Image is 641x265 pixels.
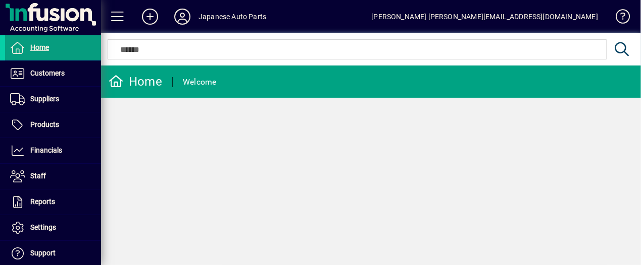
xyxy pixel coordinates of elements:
a: Financials [5,138,101,163]
span: Reports [30,197,55,206]
span: Support [30,249,56,257]
span: Financials [30,146,62,154]
div: Welcome [183,74,217,90]
a: Customers [5,61,101,86]
a: Staff [5,164,101,189]
span: Products [30,120,59,128]
span: Home [30,43,49,51]
span: Customers [30,69,65,77]
a: Products [5,112,101,138]
a: Settings [5,215,101,240]
button: Add [134,8,166,26]
div: Home [109,74,162,90]
span: Suppliers [30,95,59,103]
a: Knowledge Base [608,2,628,35]
a: Suppliers [5,87,101,112]
span: Settings [30,223,56,231]
button: Profile [166,8,199,26]
div: [PERSON_NAME] [PERSON_NAME][EMAIL_ADDRESS][DOMAIN_NAME] [371,9,598,25]
span: Staff [30,172,46,180]
div: Japanese Auto Parts [199,9,266,25]
a: Reports [5,189,101,215]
